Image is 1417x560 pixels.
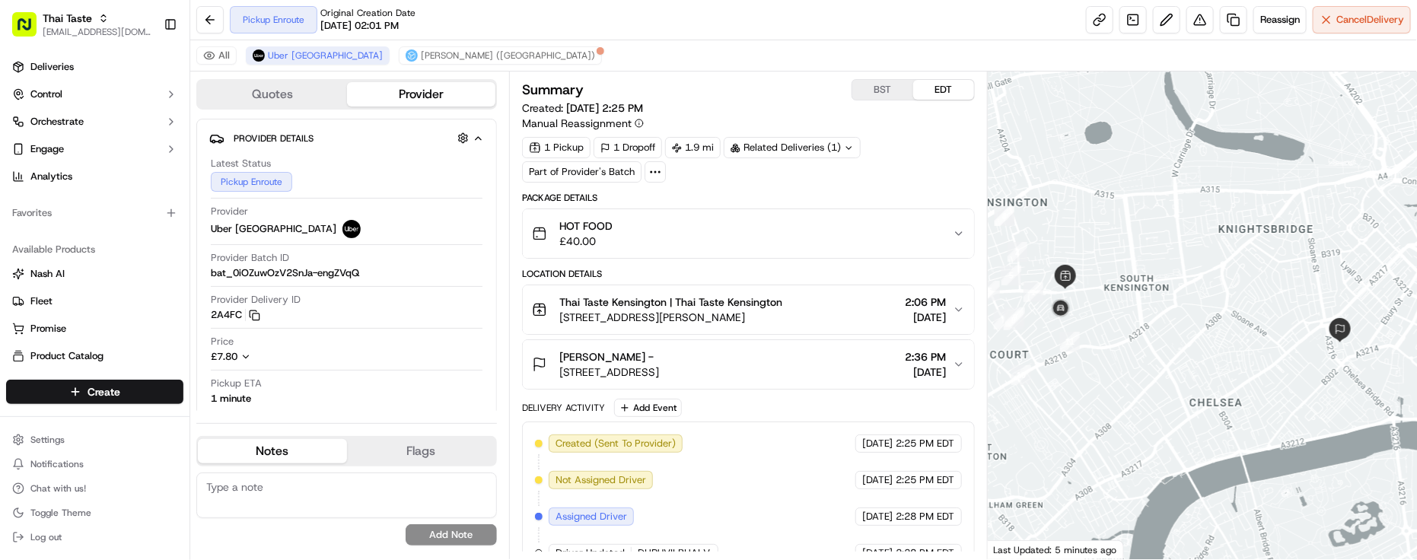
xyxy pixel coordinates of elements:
button: Thai Taste Kensington | Thai Taste Kensington[STREET_ADDRESS][PERSON_NAME]2:06 PM[DATE] [523,285,974,334]
img: stuart_logo.png [406,49,418,62]
a: Fleet [12,294,177,308]
div: Favorites [6,201,183,225]
button: Log out [6,527,183,548]
span: Created (Sent To Provider) [556,437,676,450]
button: EDT [913,80,974,100]
span: Settings [30,434,65,446]
img: uber-new-logo.jpeg [342,220,361,238]
span: Uber [GEOGRAPHIC_DATA] [211,222,336,236]
div: 9 [1005,307,1025,327]
span: DHRUVILBHAI V. [638,546,712,560]
span: £7.80 [211,350,237,363]
span: [PERSON_NAME] ([GEOGRAPHIC_DATA]) [421,49,595,62]
button: Engage [6,137,183,161]
div: 4 [995,206,1014,226]
span: Driver Updated [556,546,625,560]
button: Promise [6,317,183,341]
span: Knowledge Base [30,221,116,236]
span: Promise [30,322,66,336]
span: [DATE] [906,364,947,380]
img: Nash [15,15,46,46]
span: 2:25 PM EDT [896,437,955,450]
img: 1736555255976-a54dd68f-1ca7-489b-9aae-adbdc363a1c4 [15,145,43,173]
div: Location Details [522,268,975,280]
span: Created: [522,100,643,116]
a: Product Catalog [12,349,177,363]
div: 11 [1060,332,1080,352]
span: Nash AI [30,267,65,281]
button: HOT FOOD£40.00 [523,209,974,258]
div: 6 [980,281,1000,301]
button: Quotes [198,82,347,107]
button: [EMAIL_ADDRESS][DOMAIN_NAME] [43,26,151,38]
span: bat_0iOZuwOzV2SnJa-engZVqQ [211,266,359,280]
span: Engage [30,142,64,156]
span: Reassign [1260,13,1300,27]
span: 2:28 PM EDT [896,546,955,560]
span: Chat with us! [30,482,86,495]
span: Product Catalog [30,349,103,363]
button: CancelDelivery [1313,6,1411,33]
span: Assigned Driver [556,510,627,523]
span: Thai Taste Kensington | Thai Taste Kensington [559,294,782,310]
a: Powered byPylon [107,257,184,269]
div: 📗 [15,222,27,234]
span: [DATE] 02:01 PM [320,19,399,33]
span: Control [30,87,62,101]
span: [DATE] [862,510,893,523]
span: [PERSON_NAME] - [559,349,654,364]
div: Delivery Activity [522,402,605,414]
span: Orchestrate [30,115,84,129]
span: Toggle Theme [30,507,91,519]
span: Provider Batch ID [211,251,289,265]
span: Manual Reassignment [522,116,632,131]
button: Provider Details [209,126,484,151]
button: Notifications [6,453,183,475]
button: Provider [347,82,496,107]
a: Analytics [6,164,183,189]
button: Thai Taste [43,11,92,26]
button: Manual Reassignment [522,116,644,131]
span: Pylon [151,258,184,269]
button: Create [6,380,183,404]
span: 2:28 PM EDT [896,510,955,523]
span: 2:06 PM [906,294,947,310]
p: Welcome 👋 [15,61,277,85]
div: 8 [1004,310,1024,330]
span: Fleet [30,294,53,308]
a: Nash AI [12,267,177,281]
span: Not Assigned Driver [556,473,646,487]
div: 7 [994,310,1014,329]
div: 5 [1001,266,1021,285]
a: Promise [12,322,177,336]
span: 2:25 PM EDT [896,473,955,487]
button: Product Catalog [6,344,183,368]
div: Available Products [6,237,183,262]
span: API Documentation [144,221,244,236]
button: Chat with us! [6,478,183,499]
button: Notes [198,439,347,463]
span: Cancel Delivery [1336,13,1404,27]
button: Orchestrate [6,110,183,134]
div: 1 Pickup [522,137,591,158]
a: Deliveries [6,55,183,79]
span: Provider [211,205,248,218]
span: Notifications [30,458,84,470]
span: [STREET_ADDRESS] [559,364,659,380]
a: 📗Knowledge Base [9,215,123,242]
button: £7.80 [211,350,345,364]
button: Nash AI [6,262,183,286]
div: Related Deliveries (1) [724,137,861,158]
span: [DATE] [906,310,947,325]
div: 1.9 mi [665,137,721,158]
span: Provider Details [234,132,314,145]
button: Flags [347,439,496,463]
button: All [196,46,237,65]
div: 💻 [129,222,141,234]
span: Price [211,335,234,348]
button: Thai Taste[EMAIL_ADDRESS][DOMAIN_NAME] [6,6,158,43]
div: 1 minute [211,392,251,406]
button: Uber [GEOGRAPHIC_DATA] [246,46,390,65]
